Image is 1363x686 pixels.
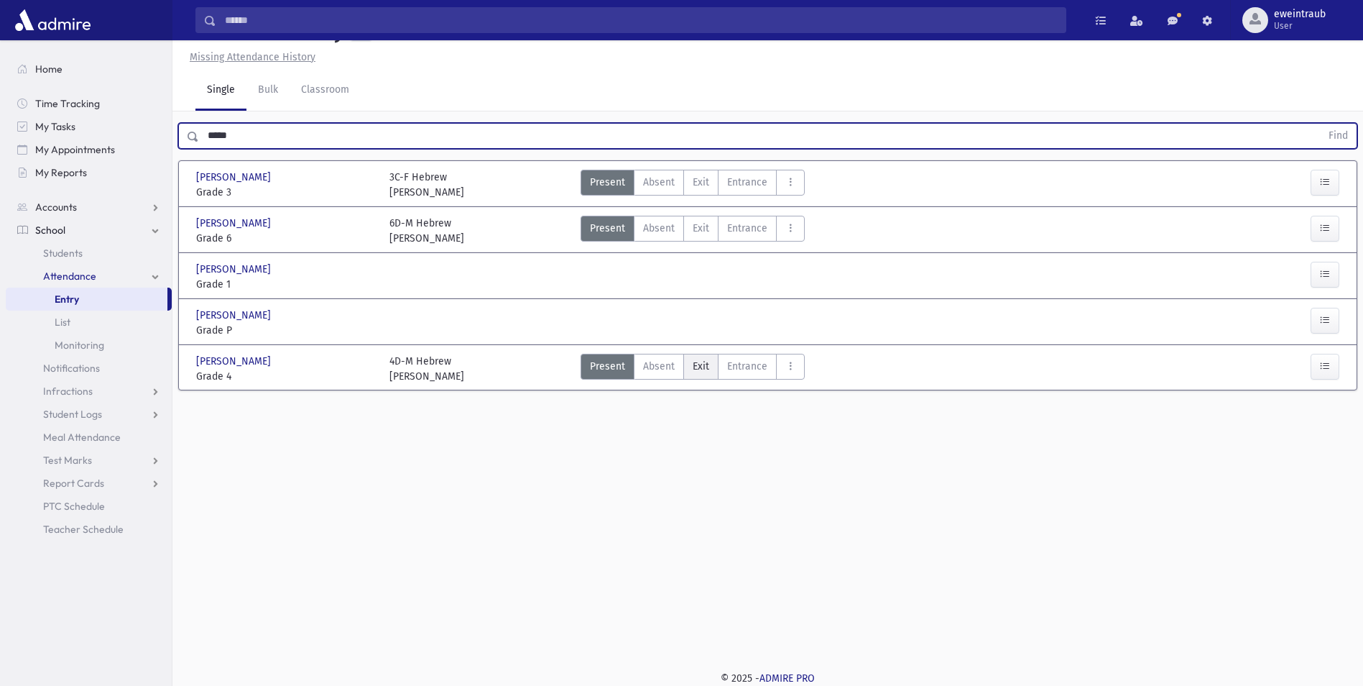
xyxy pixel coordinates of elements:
[6,219,172,242] a: School
[693,359,709,374] span: Exit
[43,477,104,490] span: Report Cards
[6,265,172,288] a: Attendance
[6,288,167,311] a: Entry
[6,334,172,357] a: Monitoring
[727,175,767,190] span: Entrance
[389,216,464,246] div: 6D-M Hebrew [PERSON_NAME]
[6,242,172,265] a: Students
[727,221,767,236] span: Entrance
[590,359,625,374] span: Present
[35,143,115,156] span: My Appointments
[35,120,75,133] span: My Tasks
[216,7,1066,33] input: Search
[35,201,77,214] span: Accounts
[196,216,274,231] span: [PERSON_NAME]
[6,518,172,541] a: Teacher Schedule
[389,354,464,384] div: 4D-M Hebrew [PERSON_NAME]
[196,170,274,185] span: [PERSON_NAME]
[43,523,124,536] span: Teacher Schedule
[196,354,274,369] span: [PERSON_NAME]
[581,216,805,246] div: AttTypes
[1320,124,1357,148] button: Find
[196,308,274,323] span: [PERSON_NAME]
[643,221,675,236] span: Absent
[6,161,172,184] a: My Reports
[246,70,290,111] a: Bulk
[55,316,70,329] span: List
[6,115,172,138] a: My Tasks
[643,175,675,190] span: Absent
[6,357,172,380] a: Notifications
[195,671,1340,686] div: © 2025 -
[6,495,172,518] a: PTC Schedule
[35,166,87,179] span: My Reports
[6,380,172,403] a: Infractions
[184,51,315,63] a: Missing Attendance History
[196,231,375,246] span: Grade 6
[196,369,375,384] span: Grade 4
[581,354,805,384] div: AttTypes
[643,359,675,374] span: Absent
[727,359,767,374] span: Entrance
[190,51,315,63] u: Missing Attendance History
[1274,20,1326,32] span: User
[196,277,375,292] span: Grade 1
[43,431,121,444] span: Meal Attendance
[43,385,93,398] span: Infractions
[590,221,625,236] span: Present
[6,449,172,472] a: Test Marks
[693,175,709,190] span: Exit
[6,426,172,449] a: Meal Attendance
[6,138,172,161] a: My Appointments
[43,500,105,513] span: PTC Schedule
[43,454,92,467] span: Test Marks
[196,323,375,338] span: Grade P
[6,92,172,115] a: Time Tracking
[35,97,100,110] span: Time Tracking
[196,262,274,277] span: [PERSON_NAME]
[590,175,625,190] span: Present
[43,247,83,260] span: Students
[693,221,709,236] span: Exit
[43,270,96,283] span: Attendance
[581,170,805,200] div: AttTypes
[6,58,172,81] a: Home
[195,70,246,111] a: Single
[6,196,172,219] a: Accounts
[35,224,65,237] span: School
[11,6,94,35] img: AdmirePro
[6,311,172,334] a: List
[6,472,172,495] a: Report Cards
[43,408,102,421] span: Student Logs
[55,293,79,306] span: Entry
[55,339,104,352] span: Monitoring
[6,403,172,426] a: Student Logs
[196,185,375,200] span: Grade 3
[389,170,464,200] div: 3C-F Hebrew [PERSON_NAME]
[290,70,361,111] a: Classroom
[35,63,63,76] span: Home
[43,362,100,375] span: Notifications
[1274,9,1326,20] span: eweintraub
